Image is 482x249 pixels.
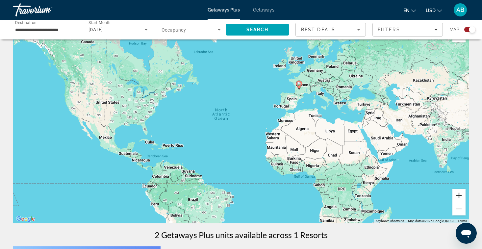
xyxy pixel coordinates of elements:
mat-select: Sort by [301,26,360,34]
img: Google [15,215,37,223]
span: Destination [15,20,37,25]
a: Travorium [13,1,79,18]
button: Change language [403,6,416,15]
span: Map data ©2025 Google, INEGI [408,219,454,223]
h1: 2 Getaways Plus units available across 1 Resorts [155,230,328,240]
button: Filters [372,23,443,37]
button: Search [226,24,289,36]
span: en [403,8,410,13]
span: Map [449,25,459,34]
span: Search [246,27,269,32]
a: Getaways [253,7,274,12]
button: Keyboard shortcuts [376,219,404,223]
button: Zoom out [452,202,466,215]
span: Best Deals [301,27,335,32]
iframe: Button to launch messaging window [456,223,477,244]
span: Occupancy [162,27,186,33]
span: AB [456,7,464,13]
span: USD [426,8,436,13]
button: Change currency [426,6,442,15]
a: Open this area in Google Maps (opens a new window) [15,215,37,223]
a: Getaways Plus [208,7,240,12]
input: Select destination [15,26,74,34]
a: Terms (opens in new tab) [458,219,467,223]
span: Start Month [89,20,111,25]
button: User Menu [452,3,469,17]
button: Zoom in [452,189,466,202]
span: [DATE] [89,27,103,32]
span: Filters [378,27,400,32]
